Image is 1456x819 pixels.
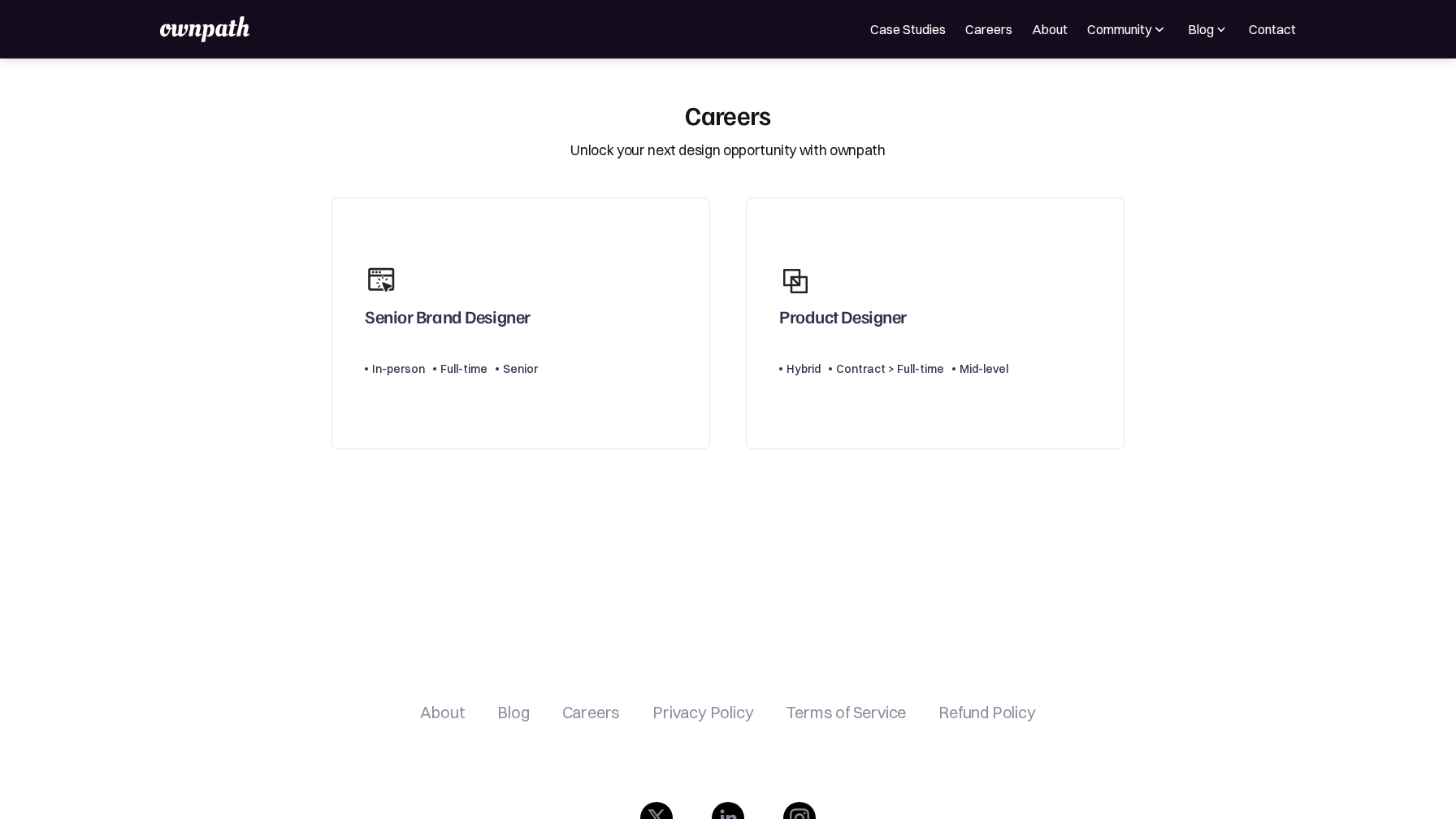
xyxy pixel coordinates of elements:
[503,359,538,379] div: Senior
[1249,19,1296,39] a: Contact
[746,197,1124,450] a: Product DesignerHybridContract > Full-timeMid-level
[1087,19,1168,39] div: Community
[965,19,1012,39] a: Careers
[1032,19,1068,39] a: About
[365,305,531,335] div: Senior Brand Designer
[570,140,885,161] div: Unlock your next design opportunity with ownpath
[372,359,425,379] div: In-person
[1187,19,1229,39] div: Blog
[870,19,946,39] a: Case Studies
[652,703,753,722] a: Privacy Policy
[420,703,465,722] a: About
[779,305,907,335] div: Product Designer
[497,703,529,722] a: Blog
[836,359,944,379] div: Contract > Full-time
[960,359,1008,379] div: Mid-level
[331,197,710,450] a: Senior Brand DesignerIn-personFull-timeSenior
[786,359,821,379] div: Hybrid
[1087,19,1151,39] div: Community
[685,99,771,130] div: Careers
[938,703,1035,722] a: Refund Policy
[562,703,621,722] a: Careers
[440,359,487,379] div: Full-time
[1188,19,1214,39] div: Blog
[786,703,906,722] a: Terms of Service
